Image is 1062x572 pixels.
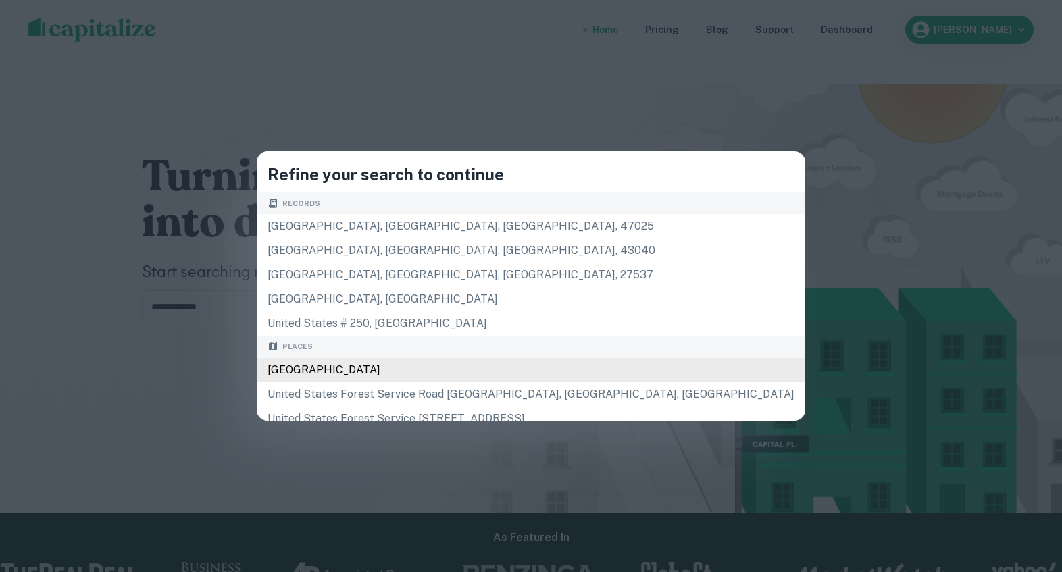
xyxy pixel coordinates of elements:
div: United States Forest Service [STREET_ADDRESS] [257,407,805,431]
div: United States Forest Service Road [GEOGRAPHIC_DATA], [GEOGRAPHIC_DATA], [GEOGRAPHIC_DATA] [257,382,805,407]
h4: Refine your search to continue [268,162,794,186]
iframe: Chat Widget [994,464,1062,529]
div: [GEOGRAPHIC_DATA], [GEOGRAPHIC_DATA] [257,287,805,311]
span: Records [282,198,320,209]
div: [GEOGRAPHIC_DATA], [GEOGRAPHIC_DATA], [GEOGRAPHIC_DATA], 43040 [257,238,805,263]
span: Places [282,341,313,353]
div: [GEOGRAPHIC_DATA] [257,358,805,382]
div: united states # 250, [GEOGRAPHIC_DATA] [257,311,805,336]
div: [GEOGRAPHIC_DATA], [GEOGRAPHIC_DATA], [GEOGRAPHIC_DATA], 27537 [257,263,805,287]
div: [GEOGRAPHIC_DATA], [GEOGRAPHIC_DATA], [GEOGRAPHIC_DATA], 47025 [257,214,805,238]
